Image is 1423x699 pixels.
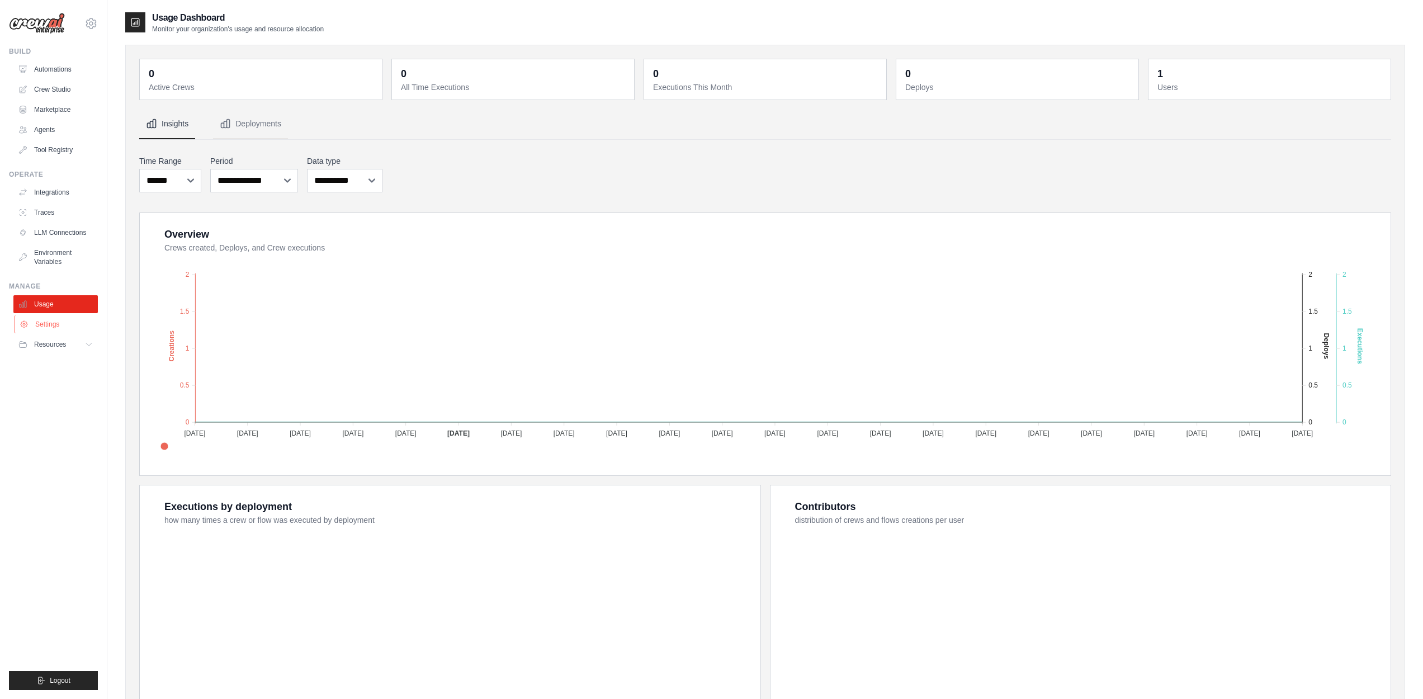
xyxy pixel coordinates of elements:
[168,330,176,362] text: Creations
[186,418,190,426] tspan: 0
[1342,381,1352,389] tspan: 0.5
[653,66,659,82] div: 0
[13,183,98,201] a: Integrations
[554,429,575,437] tspan: [DATE]
[149,82,375,93] dt: Active Crews
[213,109,288,139] button: Deployments
[1133,429,1155,437] tspan: [DATE]
[1342,271,1346,278] tspan: 2
[307,155,382,167] label: Data type
[9,671,98,690] button: Logout
[13,204,98,221] a: Traces
[712,429,733,437] tspan: [DATE]
[1342,308,1352,315] tspan: 1.5
[13,336,98,353] button: Resources
[1186,429,1208,437] tspan: [DATE]
[500,429,522,437] tspan: [DATE]
[870,429,891,437] tspan: [DATE]
[139,109,1391,139] nav: Tabs
[923,429,944,437] tspan: [DATE]
[975,429,996,437] tspan: [DATE]
[184,429,205,437] tspan: [DATE]
[1239,429,1260,437] tspan: [DATE]
[164,499,292,514] div: Executions by deployment
[817,429,838,437] tspan: [DATE]
[13,244,98,271] a: Environment Variables
[210,155,298,167] label: Period
[1322,333,1330,360] text: Deploys
[1308,271,1312,278] tspan: 2
[13,101,98,119] a: Marketplace
[139,109,195,139] button: Insights
[653,82,880,93] dt: Executions This Month
[905,66,911,82] div: 0
[342,429,363,437] tspan: [DATE]
[1308,381,1318,389] tspan: 0.5
[15,315,99,333] a: Settings
[152,25,324,34] p: Monitor your organization's usage and resource allocation
[447,429,470,437] tspan: [DATE]
[1292,429,1313,437] tspan: [DATE]
[395,429,417,437] tspan: [DATE]
[1342,344,1346,352] tspan: 1
[180,308,190,315] tspan: 1.5
[764,429,786,437] tspan: [DATE]
[186,271,190,278] tspan: 2
[9,13,65,34] img: Logo
[164,514,747,526] dt: how many times a crew or flow was executed by deployment
[149,66,154,82] div: 0
[905,82,1132,93] dt: Deploys
[139,155,201,167] label: Time Range
[1157,66,1163,82] div: 1
[13,295,98,313] a: Usage
[659,429,680,437] tspan: [DATE]
[1157,82,1384,93] dt: Users
[152,11,324,25] h2: Usage Dashboard
[13,121,98,139] a: Agents
[13,141,98,159] a: Tool Registry
[164,226,209,242] div: Overview
[186,344,190,352] tspan: 1
[13,60,98,78] a: Automations
[164,242,1377,253] dt: Crews created, Deploys, and Crew executions
[1081,429,1102,437] tspan: [DATE]
[1342,418,1346,426] tspan: 0
[401,66,406,82] div: 0
[9,170,98,179] div: Operate
[9,282,98,291] div: Manage
[1308,308,1318,315] tspan: 1.5
[180,381,190,389] tspan: 0.5
[401,82,627,93] dt: All Time Executions
[1356,328,1364,364] text: Executions
[795,514,1378,526] dt: distribution of crews and flows creations per user
[237,429,258,437] tspan: [DATE]
[1028,429,1049,437] tspan: [DATE]
[1308,418,1312,426] tspan: 0
[34,340,66,349] span: Resources
[50,676,70,685] span: Logout
[13,81,98,98] a: Crew Studio
[1308,344,1312,352] tspan: 1
[606,429,627,437] tspan: [DATE]
[9,47,98,56] div: Build
[13,224,98,242] a: LLM Connections
[795,499,856,514] div: Contributors
[290,429,311,437] tspan: [DATE]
